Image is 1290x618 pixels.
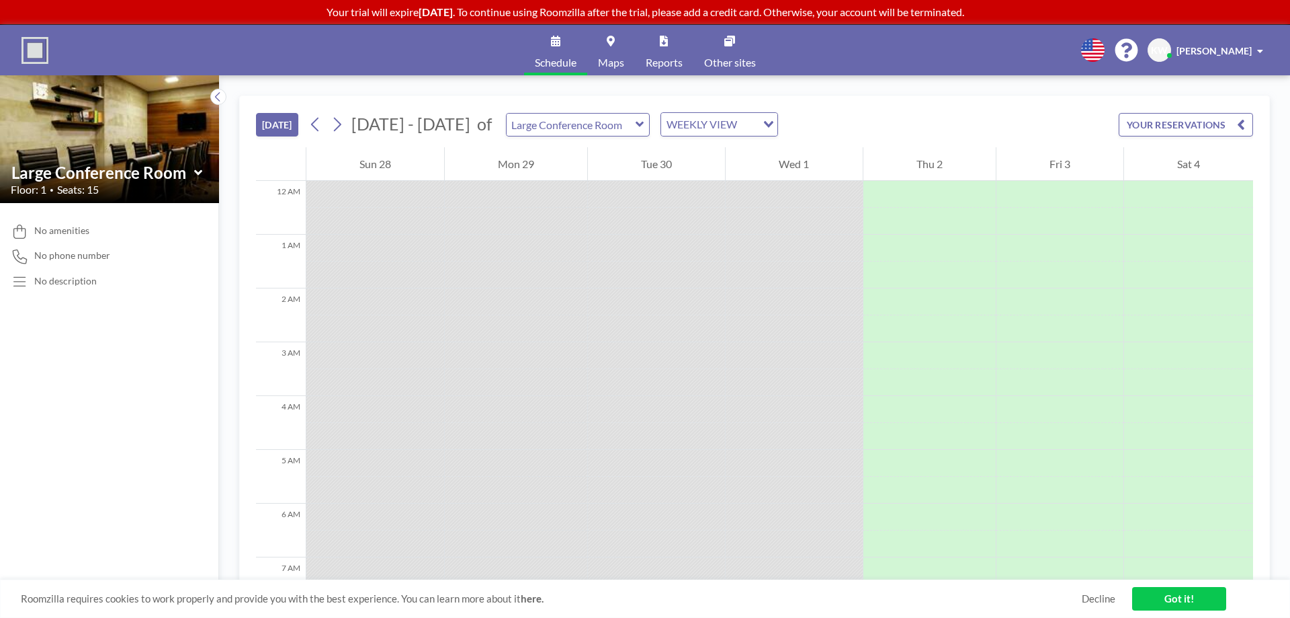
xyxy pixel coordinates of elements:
[11,163,194,182] input: Large Conference Room
[521,592,544,605] a: here.
[34,249,110,262] span: No phone number
[256,504,306,557] div: 6 AM
[256,450,306,504] div: 5 AM
[21,37,48,64] img: organization-logo
[996,147,1123,181] div: Fri 3
[1132,587,1226,611] a: Got it!
[664,116,740,133] span: WEEKLY VIEW
[635,25,693,75] a: Reports
[256,113,298,137] button: [DATE]
[477,114,492,134] span: of
[863,147,996,181] div: Thu 2
[704,57,756,68] span: Other sites
[57,183,99,196] span: Seats: 15
[1119,113,1253,137] button: YOUR RESERVATIONS
[588,147,725,181] div: Tue 30
[256,342,306,396] div: 3 AM
[1082,592,1115,605] a: Decline
[587,25,635,75] a: Maps
[507,114,636,136] input: Large Conference Room
[535,57,576,68] span: Schedule
[419,5,453,18] b: [DATE]
[34,225,89,237] span: No amenities
[34,275,97,287] div: No description
[306,147,444,181] div: Sun 28
[1176,45,1252,56] span: [PERSON_NAME]
[11,183,46,196] span: Floor: 1
[693,25,767,75] a: Other sites
[741,116,755,133] input: Search for option
[50,186,54,194] span: •
[661,113,777,136] div: Search for option
[256,235,306,288] div: 1 AM
[21,592,1082,605] span: Roomzilla requires cookies to work properly and provide you with the best experience. You can lea...
[256,181,306,235] div: 12 AM
[646,57,683,68] span: Reports
[524,25,587,75] a: Schedule
[351,114,470,134] span: [DATE] - [DATE]
[598,57,624,68] span: Maps
[256,288,306,342] div: 2 AM
[726,147,862,181] div: Wed 1
[256,396,306,450] div: 4 AM
[256,557,306,611] div: 7 AM
[1124,147,1253,181] div: Sat 4
[1151,44,1168,56] span: KW
[445,147,587,181] div: Mon 29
